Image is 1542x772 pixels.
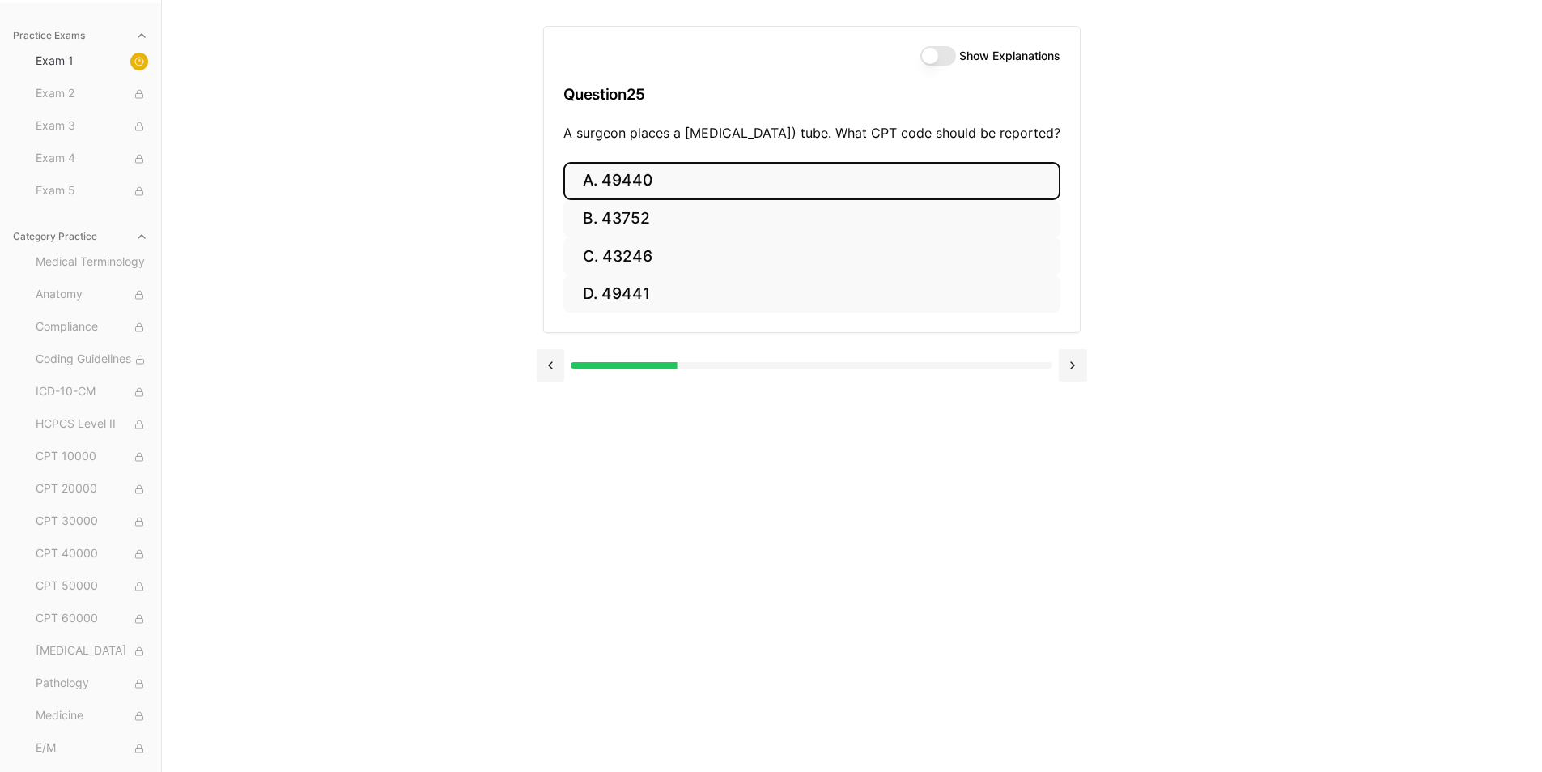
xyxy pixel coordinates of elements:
[29,314,155,340] button: Compliance
[36,675,148,693] span: Pathology
[29,703,155,729] button: Medicine
[29,606,155,632] button: CPT 60000
[36,85,148,103] span: Exam 2
[29,541,155,567] button: CPT 40000
[6,23,155,49] button: Practice Exams
[563,237,1060,275] button: C. 43246
[29,146,155,172] button: Exam 4
[36,117,148,135] span: Exam 3
[36,416,148,433] span: HCPCS Level II
[959,50,1060,62] label: Show Explanations
[29,282,155,308] button: Anatomy
[29,412,155,437] button: HCPCS Level II
[29,379,155,405] button: ICD-10-CM
[36,740,148,757] span: E/M
[36,182,148,200] span: Exam 5
[36,254,148,271] span: Medical Terminology
[36,351,148,369] span: Coding Guidelines
[6,224,155,250] button: Category Practice
[36,480,148,498] span: CPT 20000
[29,250,155,275] button: Medical Terminology
[36,578,148,595] span: CPT 50000
[29,113,155,139] button: Exam 3
[29,638,155,664] button: [MEDICAL_DATA]
[36,513,148,531] span: CPT 30000
[36,286,148,304] span: Anatomy
[29,81,155,107] button: Exam 2
[29,476,155,502] button: CPT 20000
[29,509,155,535] button: CPT 30000
[29,736,155,761] button: E/M
[29,444,155,470] button: CPT 10000
[563,200,1060,238] button: B. 43752
[563,123,1060,143] p: A surgeon places a [MEDICAL_DATA]) tube. What CPT code should be reported?
[563,275,1060,313] button: D. 49441
[36,545,148,563] span: CPT 40000
[36,707,148,725] span: Medicine
[29,671,155,697] button: Pathology
[36,448,148,466] span: CPT 10000
[29,49,155,75] button: Exam 1
[36,383,148,401] span: ICD-10-CM
[563,162,1060,200] button: A. 49440
[36,53,148,70] span: Exam 1
[36,610,148,628] span: CPT 60000
[29,178,155,204] button: Exam 5
[563,70,1060,118] h3: Question 25
[36,318,148,336] span: Compliance
[36,150,148,168] span: Exam 4
[36,642,148,660] span: [MEDICAL_DATA]
[29,574,155,599] button: CPT 50000
[29,347,155,373] button: Coding Guidelines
